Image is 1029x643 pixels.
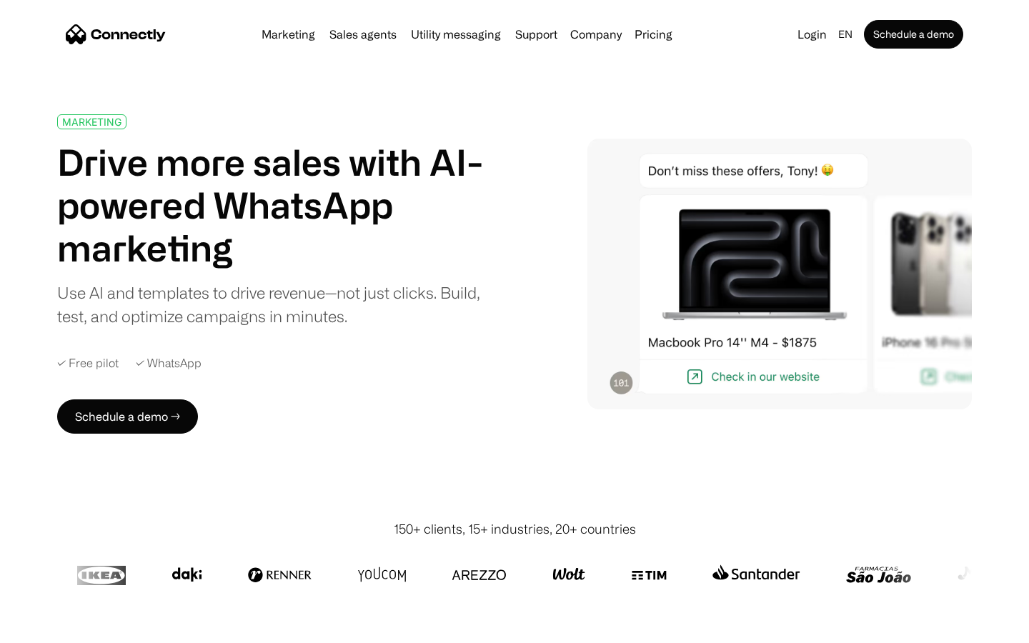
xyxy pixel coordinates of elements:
[29,618,86,638] ul: Language list
[324,29,402,40] a: Sales agents
[136,357,202,370] div: ✓ WhatsApp
[566,24,626,44] div: Company
[864,20,963,49] a: Schedule a demo
[14,617,86,638] aside: Language selected: English
[838,24,852,44] div: en
[394,519,636,539] div: 150+ clients, 15+ industries, 20+ countries
[792,24,832,44] a: Login
[832,24,861,44] div: en
[57,357,119,370] div: ✓ Free pilot
[570,24,622,44] div: Company
[405,29,507,40] a: Utility messaging
[57,399,198,434] a: Schedule a demo →
[62,116,121,127] div: MARKETING
[57,281,499,328] div: Use AI and templates to drive revenue—not just clicks. Build, test, and optimize campaigns in min...
[66,24,166,45] a: home
[509,29,563,40] a: Support
[629,29,678,40] a: Pricing
[57,141,499,269] h1: Drive more sales with AI-powered WhatsApp marketing
[256,29,321,40] a: Marketing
